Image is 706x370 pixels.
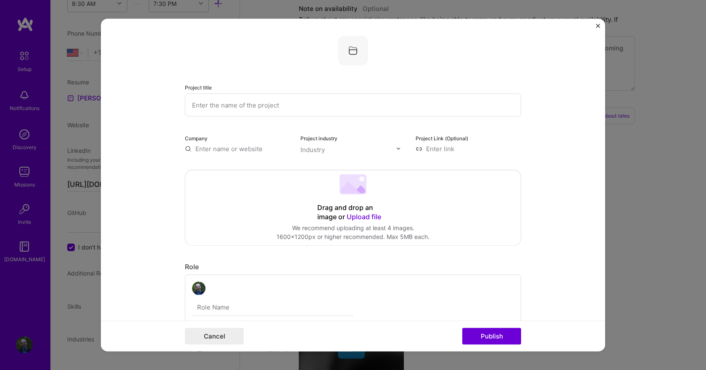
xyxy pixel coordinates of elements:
[277,232,429,241] div: 1600x1200px or higher recommended. Max 5MB each.
[192,298,353,316] input: Role Name
[185,84,212,90] label: Project title
[338,35,368,66] img: Company logo
[185,144,290,153] input: Enter name or website
[300,135,337,141] label: Project industry
[416,135,468,141] label: Project Link (Optional)
[185,93,521,116] input: Enter the name of the project
[462,328,521,345] button: Publish
[416,144,521,153] input: Enter link
[185,328,244,345] button: Cancel
[596,24,600,32] button: Close
[347,212,381,220] span: Upload file
[300,145,325,154] div: Industry
[396,146,401,151] img: drop icon
[185,135,208,141] label: Company
[185,262,521,271] div: Role
[317,203,389,221] div: Drag and drop an image or
[185,170,521,245] div: Drag and drop an image or Upload fileWe recommend uploading at least 4 images.1600x1200px or high...
[277,223,429,232] div: We recommend uploading at least 4 images.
